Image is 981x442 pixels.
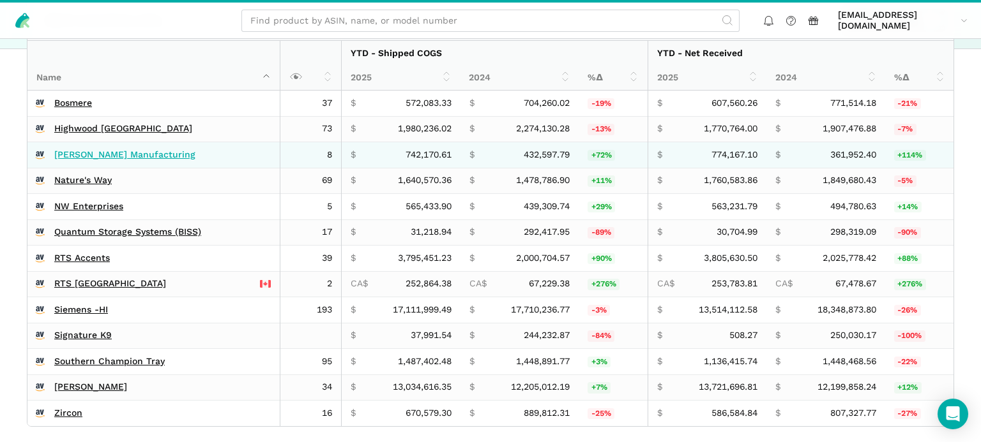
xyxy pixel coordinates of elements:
[588,98,614,110] span: -19%
[406,201,452,212] span: 565,433.90
[280,401,342,426] td: 16
[830,98,876,109] span: 771,514.18
[469,253,475,264] span: $
[885,297,954,323] td: -26.35%
[280,194,342,220] td: 5
[657,278,674,290] span: CA$
[699,381,757,393] span: 13,721,696.81
[351,304,356,316] span: $
[711,98,757,109] span: 607,560.26
[469,381,475,393] span: $
[657,304,662,316] span: $
[511,304,570,316] span: 17,710,236.77
[704,175,757,186] span: 1,760,583.86
[588,330,614,342] span: -84%
[280,374,342,401] td: 34
[579,271,648,297] td: 276.12%
[704,123,757,135] span: 1,770,764.00
[885,91,954,116] td: -21.25%
[579,323,648,349] td: -84.44%
[280,297,342,323] td: 193
[351,356,356,367] span: $
[27,41,280,91] th: Name : activate to sort column descending
[894,175,916,187] span: -5%
[775,149,780,161] span: $
[579,168,648,194] td: 10.94%
[469,278,487,290] span: CA$
[280,349,342,375] td: 95
[830,330,876,341] span: 250,030.17
[516,175,570,186] span: 1,478,786.90
[775,175,780,186] span: $
[588,253,615,265] span: +90%
[894,202,922,213] span: +14%
[775,356,780,367] span: $
[657,330,662,341] span: $
[885,116,954,142] td: -7.17%
[524,226,570,238] span: 292,417.95
[588,408,614,420] span: -25%
[406,408,452,419] span: 670,579.30
[657,123,662,135] span: $
[351,330,356,341] span: $
[588,150,615,161] span: +72%
[469,226,475,238] span: $
[579,374,648,401] td: 6.80%
[775,304,780,316] span: $
[469,201,475,212] span: $
[894,227,921,239] span: -90%
[54,123,192,135] a: Highwood [GEOGRAPHIC_DATA]
[775,381,780,393] span: $
[351,253,356,264] span: $
[885,374,954,401] td: 12.47%
[54,226,201,238] a: Quantum Storage Systems (BISS)
[280,116,342,142] td: 73
[766,66,885,91] th: 2024: activate to sort column ascending
[894,357,921,368] span: -22%
[775,330,780,341] span: $
[398,356,452,367] span: 1,487,402.48
[717,226,757,238] span: 30,704.99
[894,382,922,394] span: +12%
[511,381,570,393] span: 12,205,012.19
[588,382,611,394] span: +7%
[588,175,615,187] span: +11%
[516,356,570,367] span: 1,448,891.77
[885,194,954,220] td: 13.83%
[351,278,368,290] span: CA$
[823,123,876,135] span: 1,907,476.88
[241,10,740,32] input: Find product by ASIN, name, or model number
[351,381,356,393] span: $
[838,10,956,32] span: [EMAIL_ADDRESS][DOMAIN_NAME]
[657,175,662,186] span: $
[885,349,954,375] td: -21.54%
[775,201,780,212] span: $
[885,66,954,91] th: %Δ: activate to sort column ascending
[54,98,92,109] a: Bosmere
[657,201,662,212] span: $
[711,278,757,290] span: 253,783.81
[342,66,460,91] th: 2025: activate to sort column ascending
[817,304,876,316] span: 18,348,873.80
[830,226,876,238] span: 298,319.09
[704,253,757,264] span: 3,805,630.50
[351,175,356,186] span: $
[885,271,954,297] td: 276.09%
[894,124,916,135] span: -7%
[54,175,112,186] a: Nature's Way
[938,399,968,429] div: Open Intercom Messenger
[579,91,648,116] td: -18.77%
[588,227,614,239] span: -89%
[817,381,876,393] span: 12,199,858.24
[280,91,342,116] td: 37
[894,330,925,342] span: -100%
[460,66,579,91] th: 2024: activate to sort column ascending
[833,7,972,34] a: [EMAIL_ADDRESS][DOMAIN_NAME]
[406,149,452,161] span: 742,170.61
[775,123,780,135] span: $
[516,123,570,135] span: 2,274,130.28
[406,278,452,290] span: 252,864.38
[579,349,648,375] td: 2.66%
[885,142,954,168] td: 113.89%
[657,356,662,367] span: $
